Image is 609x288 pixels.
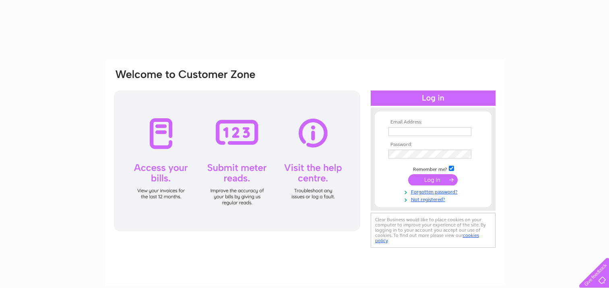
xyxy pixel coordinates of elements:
[371,213,495,248] div: Clear Business would like to place cookies on your computer to improve your experience of the sit...
[408,174,458,185] input: Submit
[386,142,480,148] th: Password:
[388,195,480,203] a: Not registered?
[388,187,480,195] a: Forgotten password?
[375,232,479,243] a: cookies policy
[386,165,480,173] td: Remember me?
[386,119,480,125] th: Email Address:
